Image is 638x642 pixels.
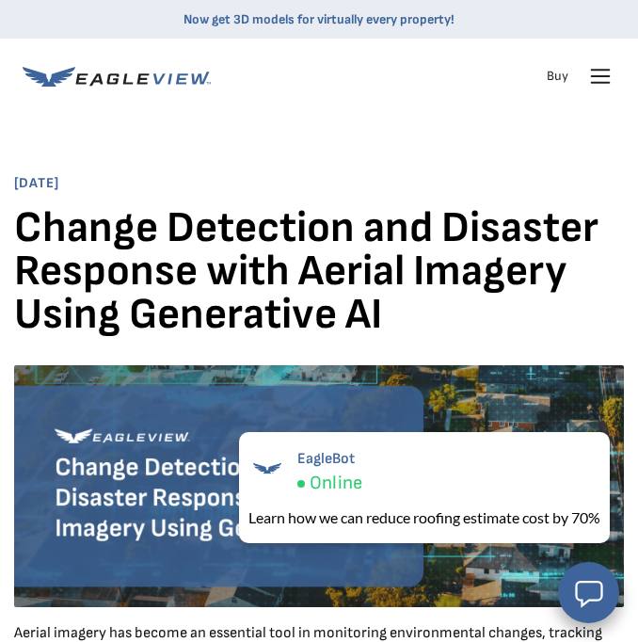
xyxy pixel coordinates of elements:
a: Buy [547,68,568,85]
a: Now get 3D models for virtually every property! [183,11,455,27]
span: [DATE] [14,175,624,193]
span: EagleBot [297,450,362,468]
h1: Change Detection and Disaster Response with Aerial Imagery Using Generative AI [14,207,624,351]
img: EagleBot [248,450,286,488]
div: Learn how we can reduce roofing estimate cost by 70% [248,506,600,529]
button: Open chat window [558,562,619,623]
span: Online [310,472,362,495]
